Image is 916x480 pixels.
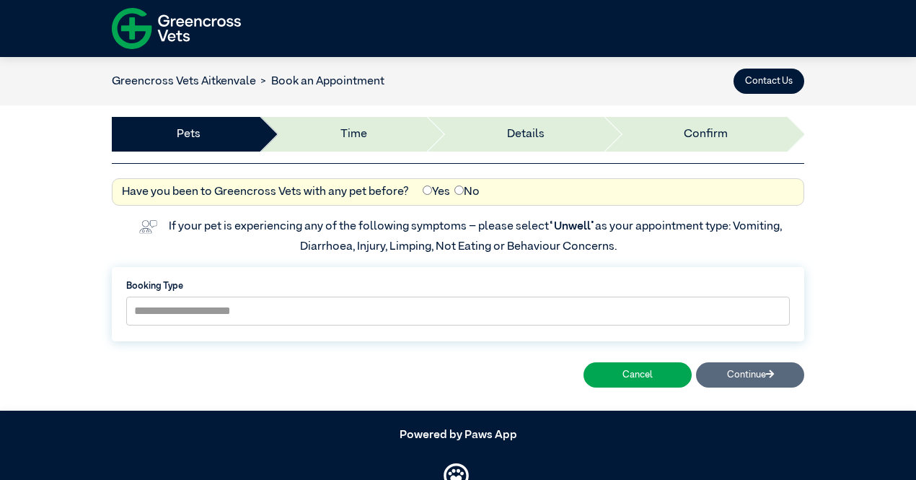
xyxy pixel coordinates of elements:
[126,279,790,293] label: Booking Type
[112,4,241,53] img: f-logo
[112,76,256,87] a: Greencross Vets Aitkenvale
[122,183,409,201] label: Have you been to Greencross Vets with any pet before?
[454,186,464,195] input: No
[112,73,384,90] nav: breadcrumb
[549,221,595,232] span: “Unwell”
[423,183,450,201] label: Yes
[734,69,804,94] button: Contact Us
[112,429,804,442] h5: Powered by Paws App
[583,362,692,388] button: Cancel
[454,183,480,201] label: No
[177,126,201,143] a: Pets
[256,73,384,90] li: Book an Appointment
[423,186,432,195] input: Yes
[169,221,784,253] label: If your pet is experiencing any of the following symptoms – please select as your appointment typ...
[134,215,162,238] img: vet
